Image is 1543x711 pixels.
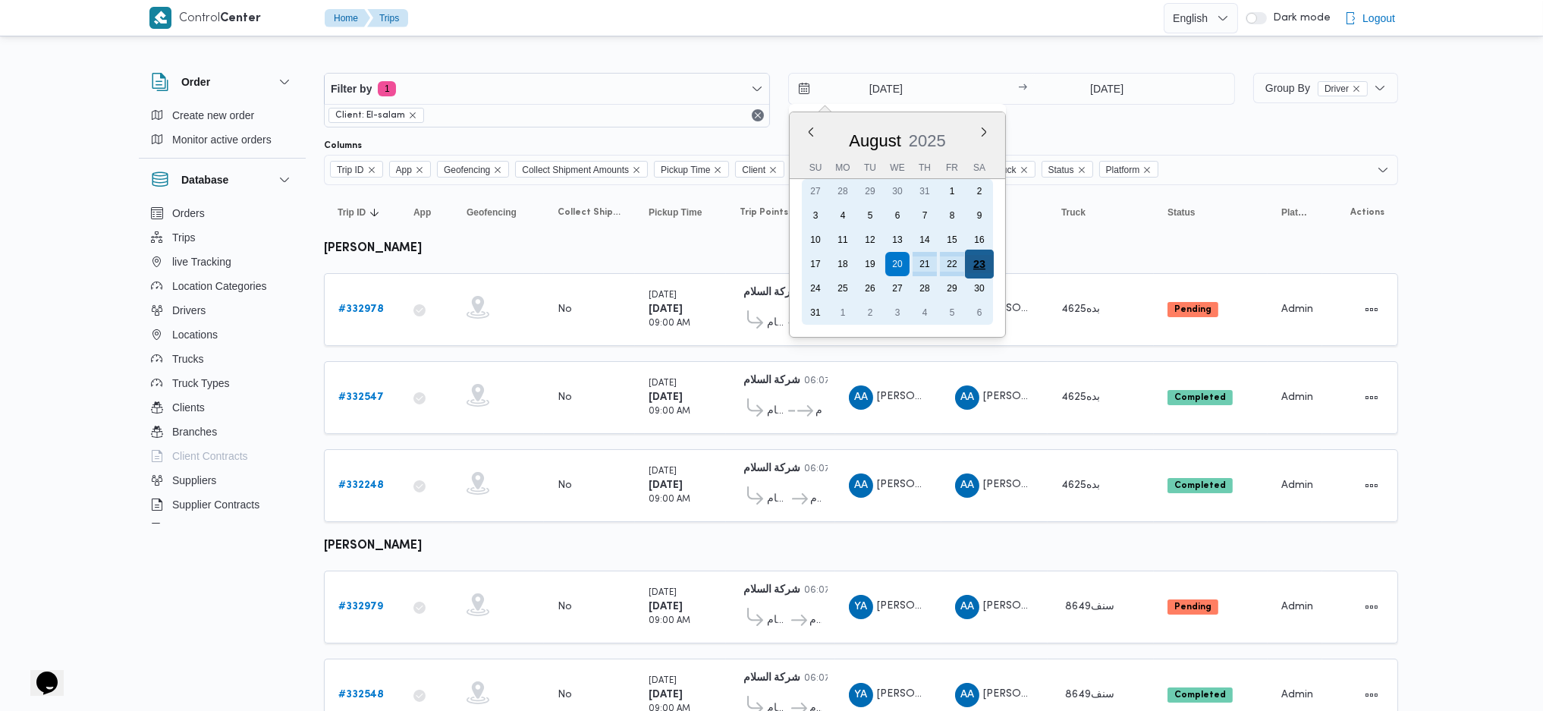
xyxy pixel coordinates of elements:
[558,688,572,702] div: No
[145,371,300,395] button: Truck Types
[713,165,722,175] button: Remove Pickup Time from selection in this group
[885,203,910,228] div: day-6
[978,126,990,138] button: Next month
[172,326,218,344] span: Locations
[849,473,873,498] div: Ahmad Abo Alsaaod Abadalhakiam Abadalohab
[15,650,64,696] iframe: chat widget
[172,204,205,222] span: Orders
[172,398,205,417] span: Clients
[1099,161,1159,178] span: Platform
[407,200,445,225] button: App
[805,126,817,138] button: Previous Month
[803,276,828,300] div: day-24
[967,203,991,228] div: day-9
[149,7,171,29] img: X8yXhbKr1z7QwAAAABJRU5ErkJggg==
[940,300,964,325] div: day-5
[858,157,882,178] div: Tu
[172,495,259,514] span: Supplier Contracts
[1018,83,1027,94] div: →
[908,131,947,151] div: Button. Open the year selector. 2025 is currently selected.
[378,81,396,96] span: 1 active filters
[172,253,231,271] span: live Tracking
[338,389,384,407] a: #332547
[396,162,412,178] span: App
[960,683,974,707] span: AA
[768,165,778,175] button: Remove Client from selection in this group
[1142,165,1152,175] button: Remove Platform from selection in this group
[1359,385,1384,410] button: Actions
[831,276,855,300] div: day-25
[940,228,964,252] div: day-15
[983,304,1070,313] span: [PERSON_NAME]
[172,520,210,538] span: Devices
[1281,392,1313,402] span: Admin
[367,165,376,175] button: Remove Trip ID from selection in this group
[145,322,300,347] button: Locations
[885,252,910,276] div: day-20
[181,73,210,91] h3: Order
[885,300,910,325] div: day-3
[742,162,765,178] span: Client
[338,300,384,319] a: #332978
[145,492,300,517] button: Supplier Contracts
[1352,84,1361,93] button: remove selected entity
[1174,691,1226,700] b: Completed
[338,686,384,704] a: #332548
[444,162,490,178] span: Geofencing
[940,203,964,228] div: day-8
[1377,164,1389,176] button: Open list of options
[960,473,974,498] span: AA
[1061,206,1086,219] span: Truck
[1359,595,1384,619] button: Actions
[172,277,267,295] span: Location Categories
[338,304,384,314] b: # 332978
[172,301,206,319] span: Drivers
[831,252,855,276] div: day-18
[337,162,364,178] span: Trip ID
[1281,206,1309,219] span: Platform
[885,179,910,203] div: day-30
[649,602,683,612] b: [DATE]
[415,165,424,175] button: Remove App from selection in this group
[145,225,300,250] button: Trips
[338,602,383,612] b: # 332979
[325,9,370,27] button: Home
[649,304,683,314] b: [DATE]
[145,420,300,444] button: Branches
[740,206,788,219] span: Trip Points
[955,683,979,707] div: Ahmad Abo Alsaaoduabadalhakiam Abadalohab
[913,157,937,178] div: Th
[743,585,800,595] b: شركة السلام
[967,300,991,325] div: day-6
[810,490,822,508] span: شركة السلام
[324,243,422,254] b: [PERSON_NAME]
[324,540,422,552] b: [PERSON_NAME]
[1267,12,1331,24] span: Dark mode
[858,203,882,228] div: day-5
[804,587,846,595] small: 06:07 PM
[649,291,677,300] small: [DATE]
[855,595,868,619] span: YA
[1042,161,1093,178] span: Status
[324,140,362,152] label: Columns
[522,162,629,178] span: Collect Shipment Amounts
[332,200,392,225] button: Trip IDSorted in descending order
[913,228,937,252] div: day-14
[831,228,855,252] div: day-11
[1167,206,1196,219] span: Status
[858,179,882,203] div: day-29
[1167,599,1218,615] span: Pending
[1032,74,1183,104] input: Press the down key to open a popover containing a calendar.
[831,203,855,228] div: day-4
[940,276,964,300] div: day-29
[649,206,702,219] span: Pickup Time
[145,201,300,225] button: Orders
[1281,304,1313,314] span: Admin
[804,377,846,385] small: 06:07 PM
[139,103,306,158] div: Order
[1161,200,1260,225] button: Status
[815,402,822,420] span: شركة السلام
[955,595,979,619] div: Ahmad Abo Alsaaoduabadalhakiam Abadalohab
[649,495,690,504] small: 09:00 AM
[877,480,963,489] span: [PERSON_NAME]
